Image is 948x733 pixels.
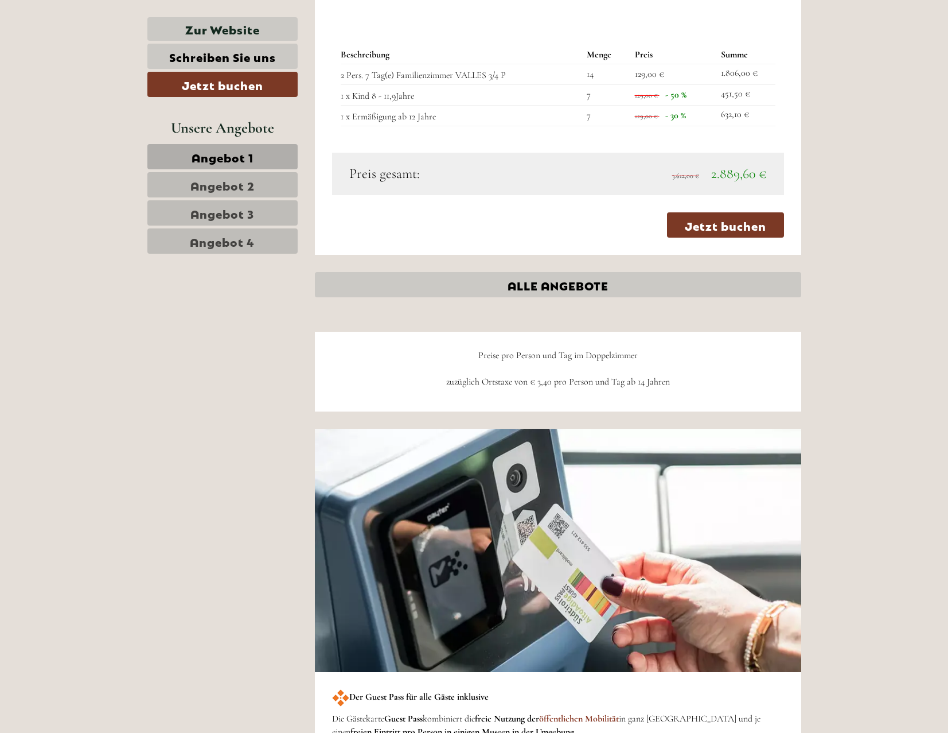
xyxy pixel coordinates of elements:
[332,689,349,707] img: new-1
[635,112,658,120] span: 129,00 €
[341,46,582,64] th: Beschreibung
[147,72,298,97] a: Jetzt buchen
[190,177,255,193] span: Angebot 2
[630,46,717,64] th: Preis
[341,85,582,106] td: 1 x Kind 8 - 11,9Jahre
[716,46,775,64] th: Summe
[341,106,582,126] td: 1 x Ermäßigung ab 12 Jahre
[582,64,630,85] td: 14
[582,85,630,106] td: 7
[332,691,489,703] strong: Der Guest Pass für alle Gäste inklusive
[582,106,630,126] td: 7
[716,106,775,126] td: 632,10 €
[539,713,619,724] a: öffentlichen Mobilität
[582,46,630,64] th: Menge
[635,68,664,80] span: 129,00 €
[147,17,298,41] a: Zur Website
[341,64,582,85] td: 2 Pers. 7 Tag(e) Familienzimmer VALLES 3/4 P
[192,149,253,165] span: Angebot 1
[672,172,699,180] span: 3.612,00 €
[446,350,670,387] span: Preise pro Person und Tag im Doppelzimmer zuzüglich Ortstaxe von € 3,40 pro Person und Tag ab 14 ...
[716,64,775,85] td: 1.806,00 €
[635,91,658,99] span: 129,00 €
[711,165,767,182] span: 2.889,60 €
[475,713,619,724] strong: freie Nutzung der
[716,85,775,106] td: 451,50 €
[665,110,686,121] span: - 30 %
[147,117,298,138] div: Unsere Angebote
[147,44,298,69] a: Schreiben Sie uns
[341,164,558,184] div: Preis gesamt:
[665,89,686,100] span: - 50 %
[384,713,423,724] strong: Guest Pass
[190,233,255,249] span: Angebot 4
[190,205,254,221] span: Angebot 3
[667,212,784,238] a: Jetzt buchen
[315,272,801,297] a: ALLE ANGEBOTE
